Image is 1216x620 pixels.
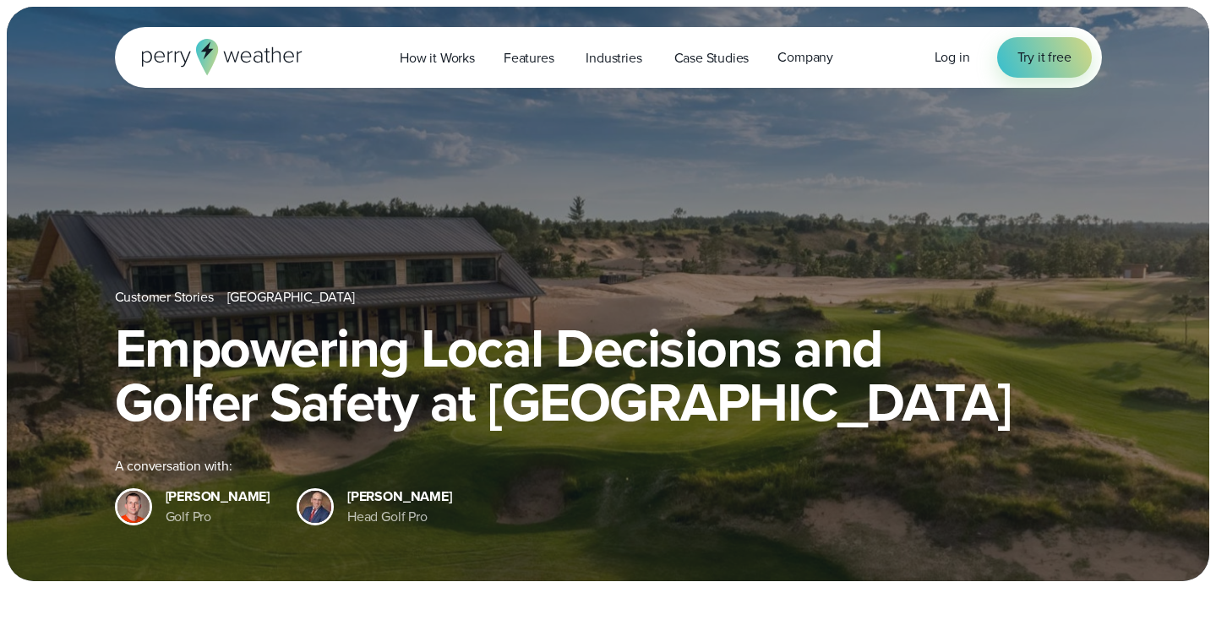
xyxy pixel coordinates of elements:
a: Log in [935,47,970,68]
span: Features [504,48,554,68]
a: How it Works [385,41,489,75]
a: Case Studies [660,41,764,75]
div: [PERSON_NAME] [166,487,270,507]
span: How it Works [400,48,475,68]
div: Head Golf Pro [347,507,452,527]
a: [GEOGRAPHIC_DATA] [227,287,356,307]
a: Customer Stories [115,287,214,307]
span: Try it free [1017,47,1071,68]
a: Try it free [997,37,1092,78]
h1: Empowering Local Decisions and Golfer Safety at [GEOGRAPHIC_DATA] [115,321,1102,429]
div: [PERSON_NAME] [347,487,452,507]
img: Wartburg College Headshot [117,491,150,523]
nav: Breadcrumb [115,287,1102,307]
div: A conversation with: [115,456,1102,476]
img: Jonathan Stuart PGA Pro [299,491,331,523]
div: Golf Pro [166,507,270,527]
span: Log in [935,47,970,67]
span: Industries [586,48,641,68]
span: Case Studies [674,48,750,68]
span: Company [777,47,833,68]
